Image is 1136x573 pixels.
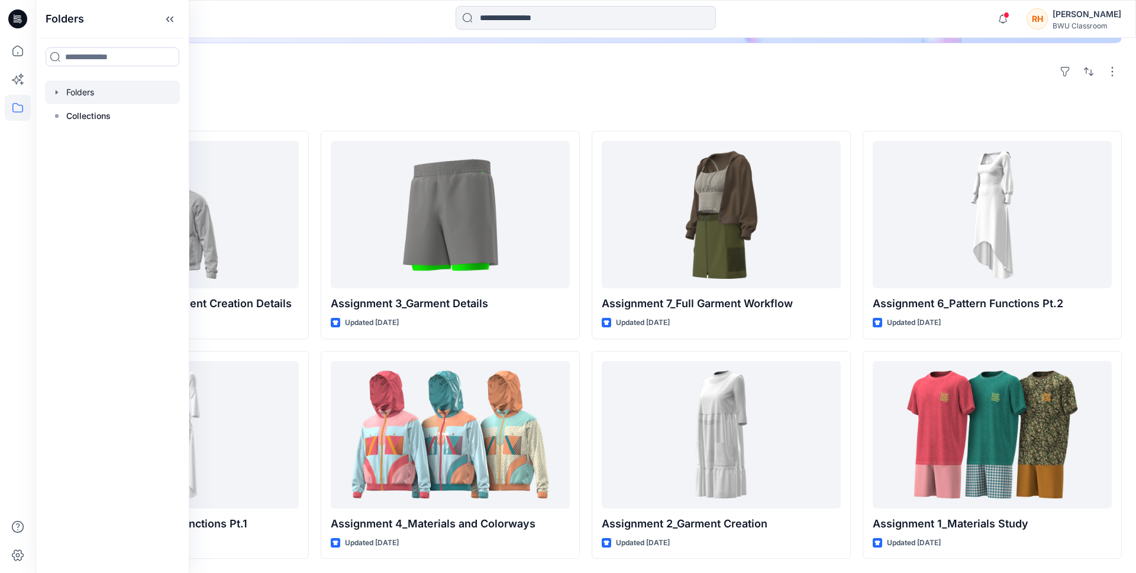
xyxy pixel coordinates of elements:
[50,105,1122,119] h4: Styles
[873,295,1112,312] p: Assignment 6_Pattern Functions Pt.2
[616,317,670,329] p: Updated [DATE]
[331,361,570,508] a: Assignment 4_Materials and Colorways
[873,141,1112,288] a: Assignment 6_Pattern Functions Pt.2
[602,141,841,288] a: Assignment 7_Full Garment Workflow
[616,537,670,549] p: Updated [DATE]
[331,141,570,288] a: Assignment 3_Garment Details
[873,516,1112,532] p: Assignment 1_Materials Study
[1053,7,1121,21] div: [PERSON_NAME]
[887,317,941,329] p: Updated [DATE]
[602,516,841,532] p: Assignment 2_Garment Creation
[602,361,841,508] a: Assignment 2_Garment Creation
[873,361,1112,508] a: Assignment 1_Materials Study
[1027,8,1048,30] div: RH
[66,109,111,123] p: Collections
[602,295,841,312] p: Assignment 7_Full Garment Workflow
[345,537,399,549] p: Updated [DATE]
[1053,21,1121,30] div: BWU Classroom
[331,295,570,312] p: Assignment 3_Garment Details
[345,317,399,329] p: Updated [DATE]
[331,516,570,532] p: Assignment 4_Materials and Colorways
[887,537,941,549] p: Updated [DATE]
